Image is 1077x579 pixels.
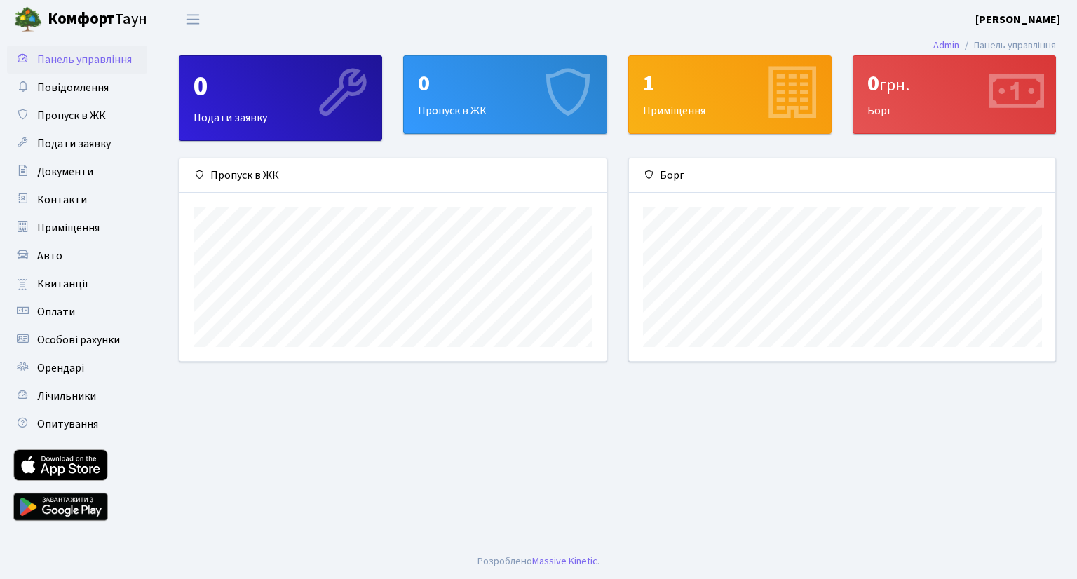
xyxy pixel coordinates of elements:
div: Борг [629,158,1056,193]
div: 1 [643,70,817,97]
img: logo.png [14,6,42,34]
div: Подати заявку [179,56,381,140]
span: Пропуск в ЖК [37,108,106,123]
b: [PERSON_NAME] [975,12,1060,27]
span: Приміщення [37,220,100,236]
span: Лічильники [37,388,96,404]
li: Панель управління [959,38,1056,53]
span: Контакти [37,192,87,207]
span: грн. [879,73,909,97]
a: 1Приміщення [628,55,832,134]
span: Орендарі [37,360,84,376]
a: 0Пропуск в ЖК [403,55,607,134]
a: Подати заявку [7,130,147,158]
a: [PERSON_NAME] [975,11,1060,28]
div: 0 [418,70,592,97]
span: Панель управління [37,52,132,67]
span: Особові рахунки [37,332,120,348]
span: Опитування [37,416,98,432]
span: Документи [37,164,93,179]
a: Опитування [7,410,147,438]
a: Контакти [7,186,147,214]
a: Приміщення [7,214,147,242]
a: Квитанції [7,270,147,298]
div: Борг [853,56,1055,133]
a: 0Подати заявку [179,55,382,141]
a: Особові рахунки [7,326,147,354]
div: Пропуск в ЖК [179,158,607,193]
span: Авто [37,248,62,264]
span: Подати заявку [37,136,111,151]
span: Квитанції [37,276,88,292]
a: Авто [7,242,147,270]
div: 0 [194,70,367,104]
a: Орендарі [7,354,147,382]
a: Лічильники [7,382,147,410]
a: Документи [7,158,147,186]
div: Пропуск в ЖК [404,56,606,133]
button: Переключити навігацію [175,8,210,31]
nav: breadcrumb [912,31,1077,60]
a: Admin [933,38,959,53]
a: Панель управління [7,46,147,74]
div: Розроблено . [477,554,600,569]
span: Оплати [37,304,75,320]
a: Massive Kinetic [532,554,597,568]
div: Приміщення [629,56,831,133]
span: Повідомлення [37,80,109,95]
span: Таун [48,8,147,32]
div: 0 [867,70,1041,97]
b: Комфорт [48,8,115,30]
a: Пропуск в ЖК [7,102,147,130]
a: Повідомлення [7,74,147,102]
a: Оплати [7,298,147,326]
